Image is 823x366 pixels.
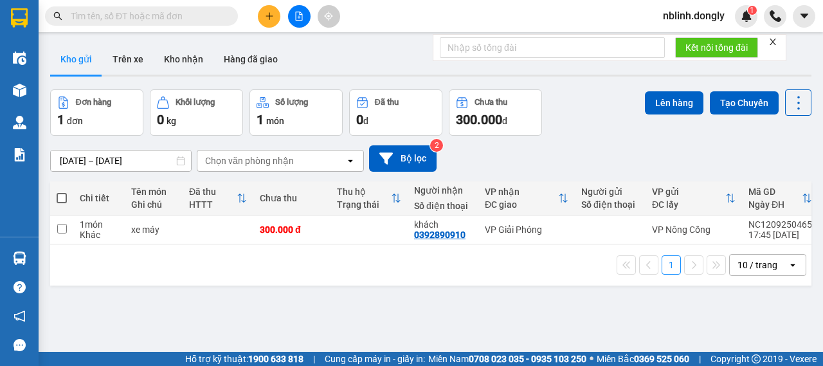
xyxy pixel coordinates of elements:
div: Chi tiết [80,193,118,203]
div: Thu hộ [337,187,391,197]
div: VP Giải Phóng [485,224,568,235]
span: 0 [157,112,164,127]
span: caret-down [799,10,810,22]
div: Ngày ĐH [748,199,802,210]
th: Toggle SortBy [478,181,575,215]
sup: 2 [430,139,443,152]
img: phone-icon [770,10,781,22]
sup: 1 [748,6,757,15]
div: Tên món [131,187,176,197]
th: Toggle SortBy [742,181,818,215]
img: warehouse-icon [13,51,26,65]
span: 1 [57,112,64,127]
button: Đã thu0đ [349,89,442,136]
button: plus [258,5,280,28]
svg: open [345,156,356,166]
span: 1 [257,112,264,127]
span: đơn [67,116,83,126]
div: Mã GD [748,187,802,197]
img: logo-vxr [11,8,28,28]
span: search [53,12,62,21]
span: Hỗ trợ kỹ thuật: [185,352,303,366]
img: solution-icon [13,148,26,161]
div: Số lượng [275,98,308,107]
div: khách [414,219,472,230]
button: Trên xe [102,44,154,75]
div: HTTT [189,199,237,210]
th: Toggle SortBy [330,181,408,215]
span: message [14,339,26,351]
button: Kho gửi [50,44,102,75]
input: Nhập số tổng đài [440,37,665,58]
img: warehouse-icon [13,116,26,129]
div: xe máy [131,224,176,235]
span: Cung cấp máy in - giấy in: [325,352,425,366]
button: file-add [288,5,311,28]
span: 0 [356,112,363,127]
span: món [266,116,284,126]
span: plus [265,12,274,21]
span: notification [14,310,26,322]
button: Hàng đã giao [213,44,288,75]
button: Tạo Chuyến [710,91,779,114]
button: Đơn hàng1đơn [50,89,143,136]
button: 1 [662,255,681,275]
span: đ [502,116,507,126]
div: 10 / trang [737,259,777,271]
span: question-circle [14,281,26,293]
span: | [699,352,701,366]
span: 300.000 [456,112,502,127]
span: file-add [294,12,303,21]
div: Khác [80,230,118,240]
th: Toggle SortBy [646,181,742,215]
svg: open [788,260,798,270]
img: icon-new-feature [741,10,752,22]
span: kg [167,116,176,126]
span: Miền Nam [428,352,586,366]
div: ĐC giao [485,199,558,210]
div: Khối lượng [176,98,215,107]
div: VP Nông Cống [652,224,736,235]
button: aim [318,5,340,28]
span: nblinh.dongly [653,8,735,24]
button: Kết nối tổng đài [675,37,758,58]
button: Bộ lọc [369,145,437,172]
div: Đơn hàng [76,98,111,107]
div: VP nhận [485,187,558,197]
span: đ [363,116,368,126]
span: Kết nối tổng đài [685,41,748,55]
span: aim [324,12,333,21]
span: | [313,352,315,366]
input: Tìm tên, số ĐT hoặc mã đơn [71,9,222,23]
img: warehouse-icon [13,84,26,97]
div: Người nhận [414,185,472,196]
div: Trạng thái [337,199,391,210]
div: ĐC lấy [652,199,725,210]
span: close [768,37,777,46]
div: Ghi chú [131,199,176,210]
div: Số điện thoại [581,199,639,210]
span: copyright [752,354,761,363]
div: Chọn văn phòng nhận [205,154,294,167]
div: 17:45 [DATE] [748,230,812,240]
input: Select a date range. [51,151,191,171]
button: Số lượng1món [249,89,343,136]
button: Khối lượng0kg [150,89,243,136]
div: 0392890910 [414,230,466,240]
th: Toggle SortBy [183,181,253,215]
div: Chưa thu [260,193,324,203]
button: Kho nhận [154,44,213,75]
span: Miền Bắc [597,352,689,366]
button: Lên hàng [645,91,703,114]
strong: 0369 525 060 [634,354,689,364]
div: Đã thu [189,187,237,197]
div: Chưa thu [475,98,507,107]
span: ⚪️ [590,356,593,361]
div: Số điện thoại [414,201,472,211]
strong: 1900 633 818 [248,354,303,364]
div: NC1209250465 [748,219,812,230]
button: caret-down [793,5,815,28]
div: Đã thu [375,98,399,107]
div: 300.000 đ [260,224,324,235]
div: VP gửi [652,187,725,197]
